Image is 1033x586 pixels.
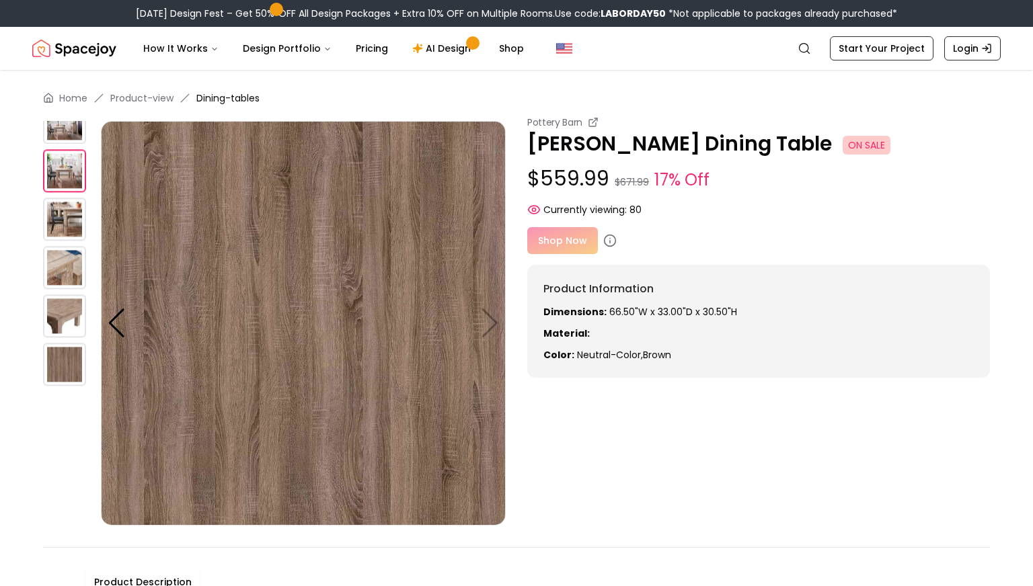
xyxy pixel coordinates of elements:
[577,348,643,362] span: neutral-color ,
[43,91,990,105] nav: breadcrumb
[136,7,897,20] div: [DATE] Design Fest – Get 50% OFF All Design Packages + Extra 10% OFF on Multiple Rooms.
[101,121,506,526] img: https://storage.googleapis.com/spacejoy-main/assets/5e61e2cb70810a009cf8b5cd/product_5_chb503l63nh7
[615,175,649,189] small: $671.99
[543,327,590,340] strong: Material:
[196,91,260,105] span: Dining-tables
[666,7,897,20] span: *Not applicable to packages already purchased*
[543,305,974,319] p: 66.50"W x 33.00"D x 30.50"H
[43,343,86,386] img: https://storage.googleapis.com/spacejoy-main/assets/5e61e2cb70810a009cf8b5cd/product_5_chb503l63nh7
[132,35,229,62] button: How It Works
[59,91,87,105] a: Home
[543,203,627,216] span: Currently viewing:
[556,40,572,56] img: United States
[32,27,1001,70] nav: Global
[43,294,86,337] img: https://storage.googleapis.com/spacejoy-main/assets/5e61e2cb70810a009cf8b5cd/product_4_69f2a3id0gei
[43,246,86,289] img: https://storage.googleapis.com/spacejoy-main/assets/5e61e2cb70810a009cf8b5cd/product_3_nc54ep7lh28
[830,36,933,60] a: Start Your Project
[555,7,666,20] span: Use code:
[43,101,86,144] img: https://storage.googleapis.com/spacejoy-main/assets/5e61e2cb70810a009cf8b5cd/product_0_eej8c9md7d7
[543,348,574,362] strong: Color:
[527,116,582,129] small: Pottery Barn
[527,167,990,192] p: $559.99
[601,7,666,20] b: LABORDAY50
[654,168,710,192] small: 17% Off
[488,35,535,62] a: Shop
[643,348,671,362] span: brown
[629,203,642,216] span: 80
[232,35,342,62] button: Design Portfolio
[32,35,116,62] img: Spacejoy Logo
[43,149,86,192] img: https://storage.googleapis.com/spacejoy-main/assets/5e61e2cb70810a009cf8b5cd/product_1_515p7habphob
[543,305,607,319] strong: Dimensions:
[32,35,116,62] a: Spacejoy
[843,136,890,155] span: ON SALE
[110,91,174,105] a: Product-view
[944,36,1001,60] a: Login
[543,281,974,297] h6: Product Information
[527,132,990,156] p: [PERSON_NAME] Dining Table
[401,35,486,62] a: AI Design
[132,35,535,62] nav: Main
[345,35,399,62] a: Pricing
[43,198,86,241] img: https://storage.googleapis.com/spacejoy-main/assets/5e61e2cb70810a009cf8b5cd/product_2_ehoc39icaj08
